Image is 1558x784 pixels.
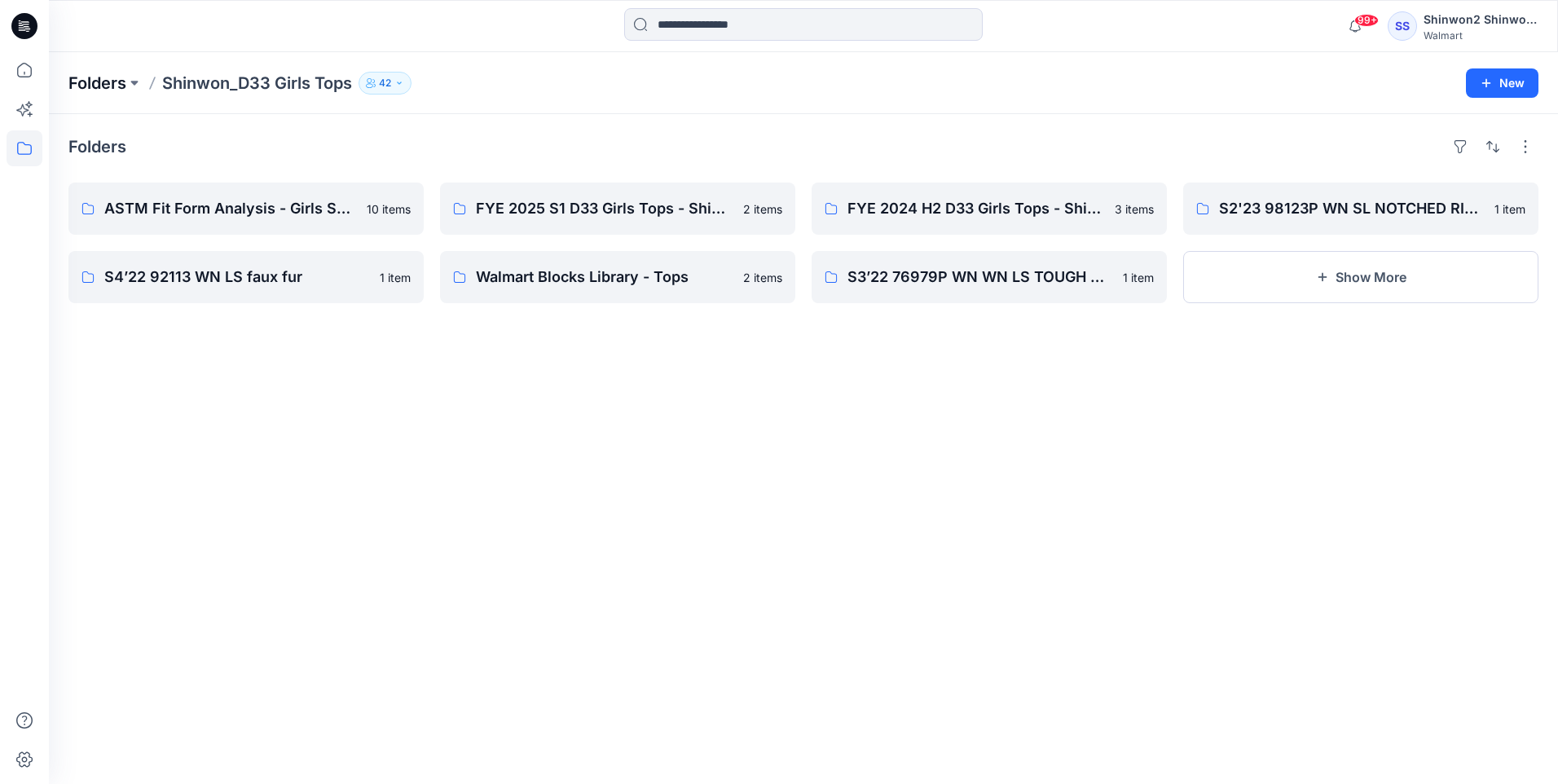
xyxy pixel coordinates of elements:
[68,72,126,95] a: Folders
[440,183,795,235] a: FYE 2025 S1 D33 Girls Tops - Shinwon2 items
[380,269,411,286] p: 1 item
[812,251,1167,303] a: S3’22 76979P WN WN LS TOUGH TEE1 item
[68,137,126,156] h4: Folders
[1424,29,1538,42] div: Walmart
[379,74,391,92] p: 42
[1354,14,1379,27] span: 99+
[1466,68,1538,98] button: New
[743,269,782,286] p: 2 items
[68,251,424,303] a: S4’22 92113 WN LS faux fur1 item
[812,183,1167,235] a: FYE 2024 H2 D33 Girls Tops - Shinwon3 items
[359,72,412,95] button: 42
[104,197,357,220] p: ASTM Fit Form Analysis - Girls Shinwon
[1388,11,1417,41] div: SS
[476,266,733,288] p: Walmart Blocks Library - Tops
[1424,10,1538,29] div: Shinwon2 Shinwon2
[1219,197,1485,220] p: S2'23 98123P WN SL NOTCHED RIB TANK
[1123,269,1154,286] p: 1 item
[68,183,424,235] a: ASTM Fit Form Analysis - Girls Shinwon10 items
[1183,251,1538,303] button: Show More
[1115,200,1154,218] p: 3 items
[440,251,795,303] a: Walmart Blocks Library - Tops2 items
[367,200,411,218] p: 10 items
[1494,200,1525,218] p: 1 item
[847,197,1105,220] p: FYE 2024 H2 D33 Girls Tops - Shinwon
[847,266,1113,288] p: S3’22 76979P WN WN LS TOUGH TEE
[162,72,352,95] p: Shinwon_D33 Girls Tops
[476,197,733,220] p: FYE 2025 S1 D33 Girls Tops - Shinwon
[743,200,782,218] p: 2 items
[104,266,370,288] p: S4’22 92113 WN LS faux fur
[1183,183,1538,235] a: S2'23 98123P WN SL NOTCHED RIB TANK1 item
